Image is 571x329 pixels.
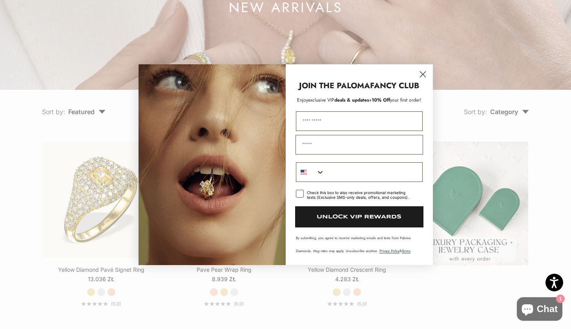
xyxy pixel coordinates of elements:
img: United States [301,169,307,175]
img: Loading... [139,64,286,265]
input: First Name [296,111,423,131]
span: Enjoy [297,96,308,104]
span: + your first order! [369,96,421,104]
p: By submitting, you agree to receive marketing emails and texts from Paloma Diamonds. Msg rates ma... [296,235,423,253]
a: Privacy Policy [379,248,400,253]
strong: FANCY CLUB [370,80,419,91]
a: Terms [402,248,410,253]
span: & . [379,248,412,253]
span: exclusive VIP [308,96,334,104]
span: deals & updates [308,96,369,104]
button: UNLOCK VIP REWARDS [295,206,423,227]
input: Email [296,135,423,155]
span: 10% Off [372,96,390,104]
strong: JOIN THE PALOMA [299,80,370,91]
button: Close dialog [416,67,430,81]
button: Search Countries [296,163,325,182]
div: Check this box to also receive promotional marketing texts (Exclusive SMS-only deals, offers, and... [307,190,413,200]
